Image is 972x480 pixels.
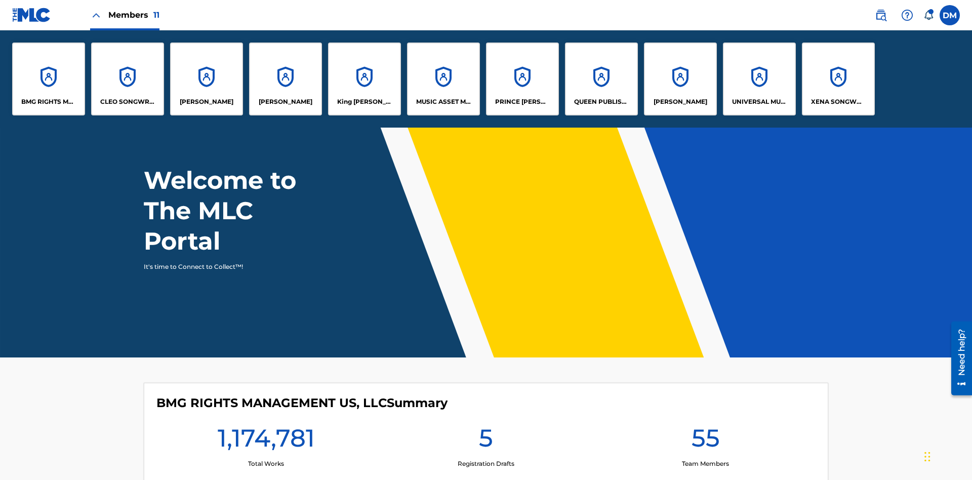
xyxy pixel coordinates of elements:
p: ELVIS COSTELLO [180,97,233,106]
p: Team Members [682,459,729,468]
p: UNIVERSAL MUSIC PUB GROUP [732,97,787,106]
iframe: Resource Center [944,317,972,401]
p: CLEO SONGWRITER [100,97,155,106]
p: PRINCE MCTESTERSON [495,97,550,106]
a: Accounts[PERSON_NAME] [644,43,717,115]
p: RONALD MCTESTERSON [654,97,707,106]
p: EYAMA MCSINGER [259,97,312,106]
a: AccountsKing [PERSON_NAME] [328,43,401,115]
a: AccountsCLEO SONGWRITER [91,43,164,115]
img: Close [90,9,102,21]
h1: 5 [479,423,493,459]
p: Registration Drafts [458,459,514,468]
h1: 1,174,781 [218,423,315,459]
h1: 55 [692,423,720,459]
h1: Welcome to The MLC Portal [144,165,333,256]
img: search [875,9,887,21]
p: XENA SONGWRITER [811,97,866,106]
h4: BMG RIGHTS MANAGEMENT US, LLC [156,395,448,411]
img: MLC Logo [12,8,51,22]
p: It's time to Connect to Collect™! [144,262,319,271]
a: AccountsBMG RIGHTS MANAGEMENT US, LLC [12,43,85,115]
div: Notifications [923,10,934,20]
p: QUEEN PUBLISHA [574,97,629,106]
a: AccountsMUSIC ASSET MANAGEMENT (MAM) [407,43,480,115]
iframe: Chat Widget [921,431,972,480]
a: Accounts[PERSON_NAME] [249,43,322,115]
p: MUSIC ASSET MANAGEMENT (MAM) [416,97,471,106]
div: Help [897,5,917,25]
img: help [901,9,913,21]
p: Total Works [248,459,284,468]
div: Drag [924,442,930,472]
span: 11 [153,10,159,20]
a: Accounts[PERSON_NAME] [170,43,243,115]
a: AccountsQUEEN PUBLISHA [565,43,638,115]
span: Members [108,9,159,21]
a: AccountsPRINCE [PERSON_NAME] [486,43,559,115]
a: AccountsUNIVERSAL MUSIC PUB GROUP [723,43,796,115]
div: User Menu [940,5,960,25]
a: AccountsXENA SONGWRITER [802,43,875,115]
p: King McTesterson [337,97,392,106]
p: BMG RIGHTS MANAGEMENT US, LLC [21,97,76,106]
a: Public Search [871,5,891,25]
